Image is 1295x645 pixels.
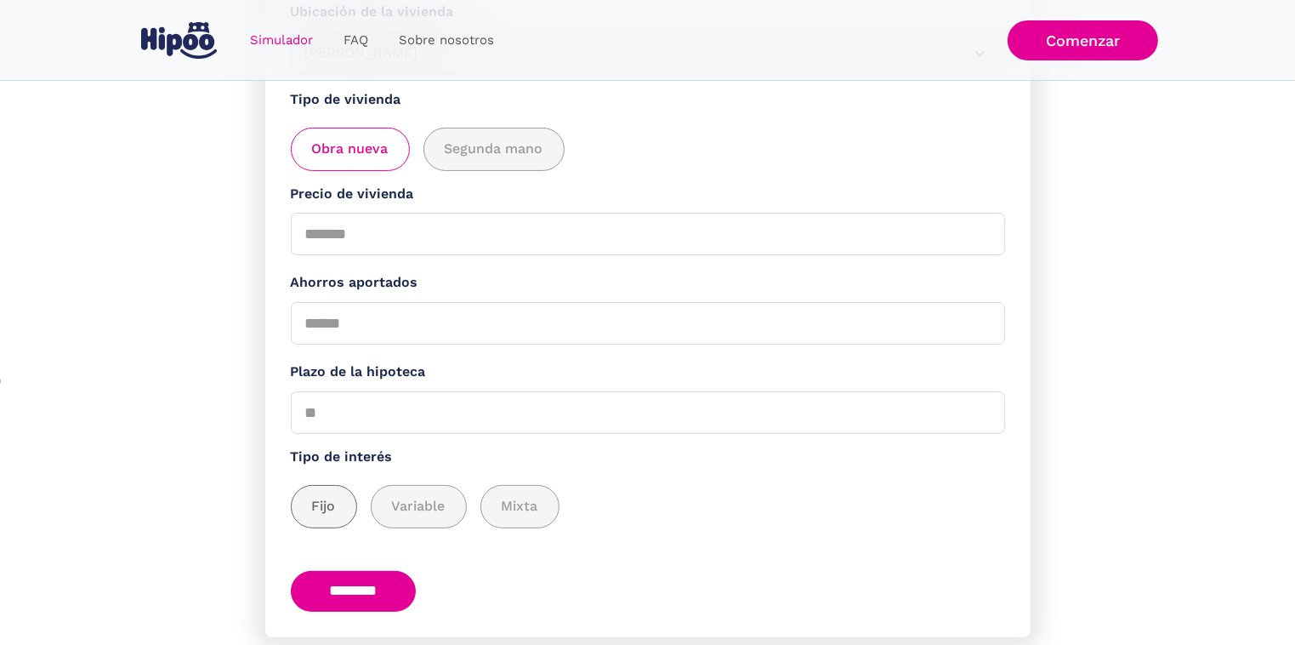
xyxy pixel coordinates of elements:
[312,139,389,160] span: Obra nueva
[138,15,221,66] a: home
[312,496,336,517] span: Fijo
[291,128,1005,171] div: add_description_here
[383,24,509,57] a: Sobre nosotros
[291,447,1005,468] label: Tipo de interés
[291,184,1005,205] label: Precio de vivienda
[235,24,328,57] a: Simulador
[291,89,1005,111] label: Tipo de vivienda
[502,496,538,517] span: Mixta
[1008,20,1158,60] a: Comenzar
[291,485,1005,528] div: add_description_here
[328,24,383,57] a: FAQ
[291,362,1005,383] label: Plazo de la hipoteca
[392,496,446,517] span: Variable
[445,139,543,160] span: Segunda mano
[291,272,1005,294] label: Ahorros aportados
